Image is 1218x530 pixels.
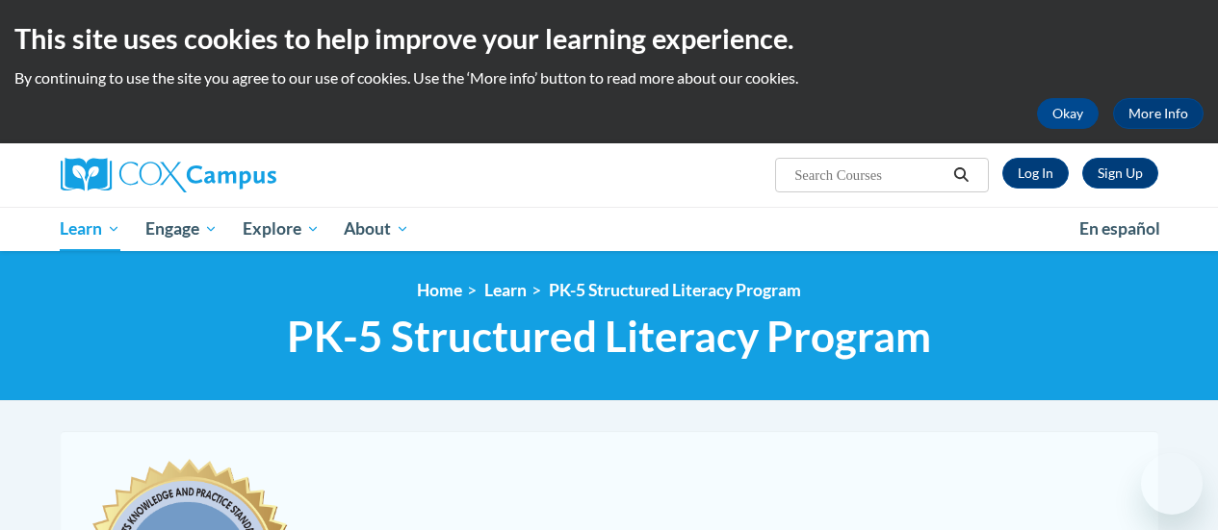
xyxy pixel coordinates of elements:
span: About [344,217,409,240]
a: About [331,207,422,251]
a: Learn [48,207,134,251]
button: Okay [1037,98,1099,129]
p: By continuing to use the site you agree to our use of cookies. Use the ‘More info’ button to read... [14,67,1204,88]
button: Search [946,164,975,187]
a: En español [1067,209,1173,249]
span: Engage [145,217,218,240]
a: More Info [1113,98,1204,129]
a: Log In [1002,158,1069,189]
input: Search Courses [792,164,946,187]
h2: This site uses cookies to help improve your learning experience. [14,19,1204,58]
a: Cox Campus [61,158,407,192]
a: Register [1082,158,1158,189]
span: Learn [60,217,120,240]
a: PK-5 Structured Literacy Program [549,280,801,300]
span: PK-5 Structured Literacy Program [287,311,931,362]
a: Learn [484,280,527,300]
a: Home [417,280,462,300]
a: Engage [133,207,230,251]
a: Explore [230,207,332,251]
iframe: Button to launch messaging window [1141,453,1203,515]
span: En español [1079,218,1160,239]
div: Main menu [46,207,1173,251]
img: Cox Campus [61,158,276,192]
span: Explore [243,217,320,240]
